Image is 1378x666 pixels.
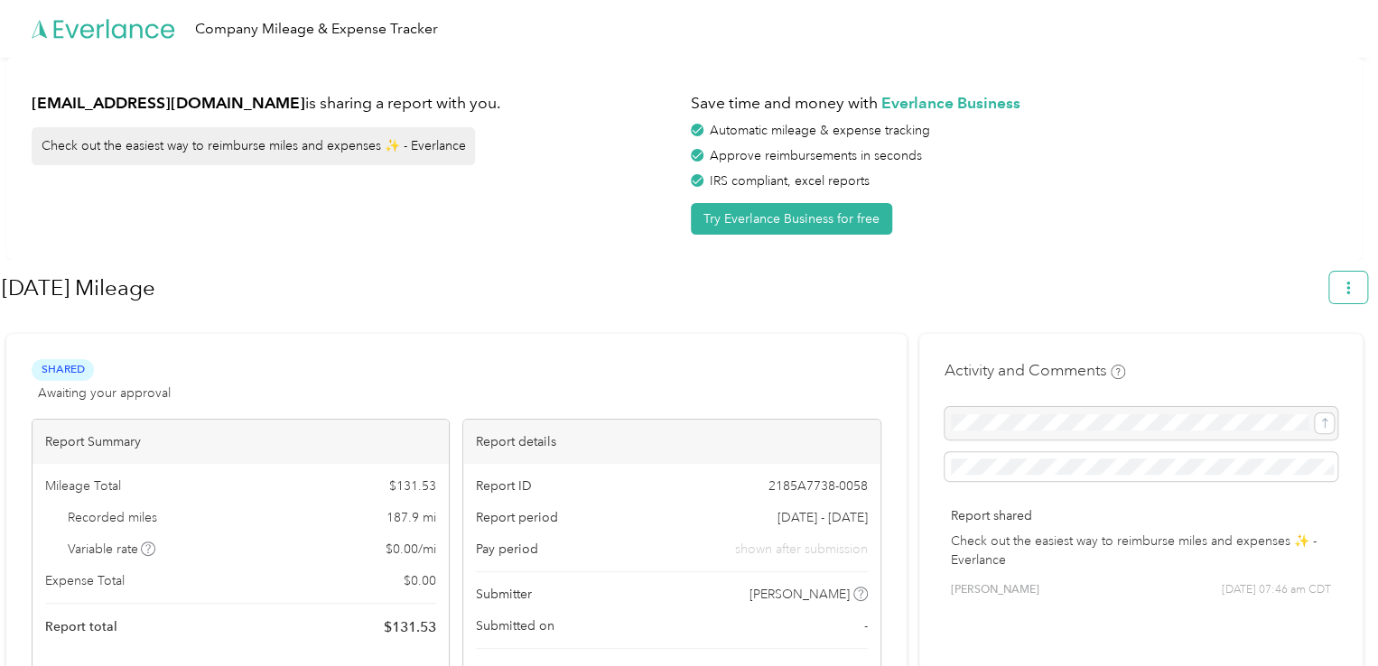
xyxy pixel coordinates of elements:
div: Report Summary [33,420,449,464]
div: Check out the easiest way to reimburse miles and expenses ✨ - Everlance [32,127,475,165]
span: $ 0.00 / mi [386,540,436,559]
span: Report period [476,508,558,527]
strong: Everlance Business [881,93,1020,112]
span: Report ID [476,476,532,495]
span: Awaiting your approval [38,384,171,402]
span: Pay period [476,540,538,559]
span: Expense Total [45,571,125,590]
span: Recorded miles [68,508,157,527]
span: Variable rate [68,540,156,559]
span: $ 131.53 [384,616,436,638]
div: Report details [463,420,880,464]
strong: [EMAIL_ADDRESS][DOMAIN_NAME] [32,93,305,112]
span: Approve reimbursements in seconds [710,148,922,163]
span: shown after submission [735,540,868,559]
span: Automatic mileage & expense tracking [710,123,930,138]
h4: Activity and Comments [945,359,1125,382]
span: Submitter [476,585,532,604]
span: [PERSON_NAME] [750,585,850,604]
button: Try Everlance Business for free [691,203,892,235]
span: - [864,616,868,635]
h1: Save time and money with [691,92,1337,115]
span: [DATE] - [DATE] [777,508,868,527]
span: 2185A7738-0058 [768,476,868,495]
span: IRS compliant, excel reports [710,173,870,189]
p: Report shared [951,506,1331,525]
h1: August 2025 Mileage [2,266,1317,310]
span: Report total [45,617,117,636]
div: Company Mileage & Expense Tracker [195,18,438,41]
h1: is sharing a report with you. [32,92,678,115]
span: Submitted on [476,616,554,635]
span: Shared [32,359,94,380]
span: [DATE] 07:46 am CDT [1222,582,1331,598]
span: $ 0.00 [404,571,436,590]
span: Mileage Total [45,476,121,495]
span: $ 131.53 [389,476,436,495]
p: Check out the easiest way to reimburse miles and expenses ✨ - Everlance [951,532,1331,569]
span: [PERSON_NAME] [951,582,1039,598]
span: 187.9 mi [386,508,436,527]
